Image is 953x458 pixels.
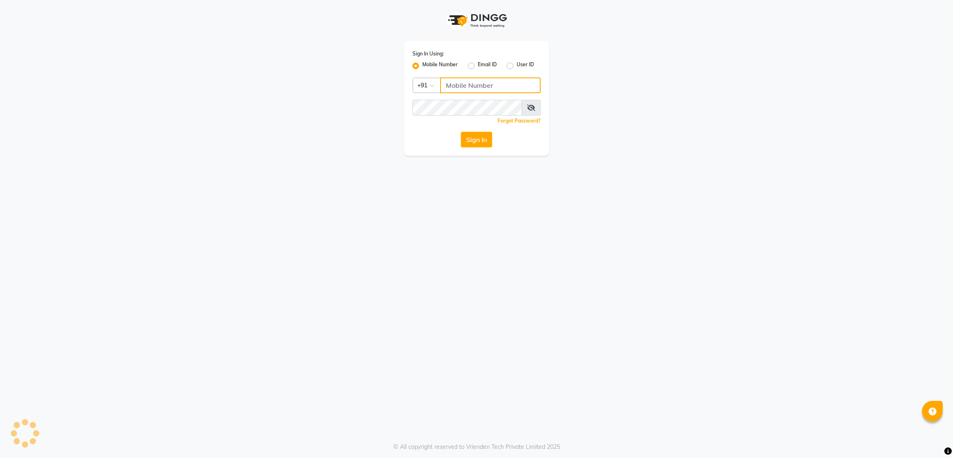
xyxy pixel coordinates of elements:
[412,100,522,116] input: Username
[412,50,444,58] label: Sign In Using:
[517,61,534,71] label: User ID
[422,61,458,71] label: Mobile Number
[443,8,510,33] img: logo1.svg
[440,77,541,93] input: Username
[498,118,541,124] a: Forgot Password?
[478,61,497,71] label: Email ID
[461,132,492,147] button: Sign In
